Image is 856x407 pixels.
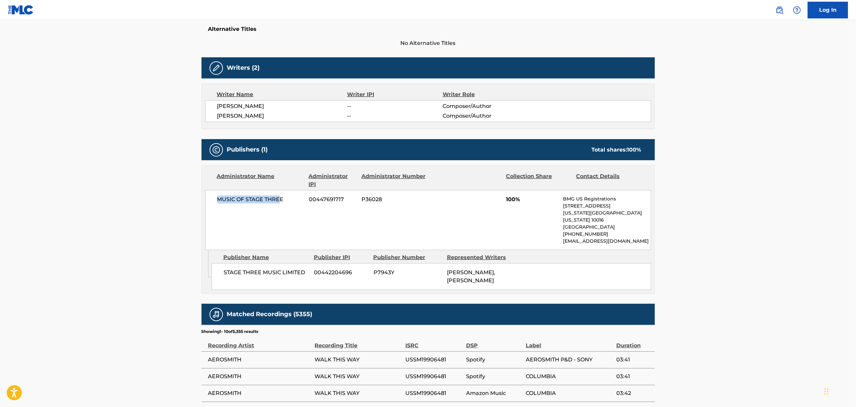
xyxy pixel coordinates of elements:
p: [EMAIL_ADDRESS][DOMAIN_NAME] [563,238,650,245]
img: search [776,6,784,14]
h5: Publishers (1) [227,146,268,154]
img: Publishers [212,146,220,154]
span: Composer/Author [443,102,529,110]
div: Represented Writers [447,253,515,261]
div: Administrator Name [217,172,304,188]
span: COLUMBIA [526,372,613,381]
img: Matched Recordings [212,310,220,318]
div: Administrator Number [361,172,426,188]
div: DSP [466,335,522,350]
span: No Alternative Titles [202,39,655,47]
span: P36028 [361,195,426,203]
span: Amazon Music [466,389,522,397]
span: 03:41 [616,356,651,364]
h5: Alternative Titles [208,26,648,33]
div: Writer Role [443,91,529,99]
div: Drag [824,382,829,402]
span: P7943Y [374,269,442,277]
span: AEROSMITH [208,389,311,397]
span: 100 % [627,147,641,153]
span: [PERSON_NAME] [217,102,347,110]
p: BMG US Registrations [563,195,650,202]
span: USSM19906481 [405,372,463,381]
span: AEROSMITH [208,372,311,381]
p: [STREET_ADDRESS] [563,202,650,210]
span: [PERSON_NAME], [PERSON_NAME] [447,269,495,284]
span: COLUMBIA [526,389,613,397]
span: -- [347,102,442,110]
p: [US_STATE][GEOGRAPHIC_DATA][US_STATE] 10016 [563,210,650,224]
img: help [793,6,801,14]
span: MUSIC OF STAGE THREE [217,195,304,203]
span: 03:42 [616,389,651,397]
span: 00447691717 [309,195,356,203]
h5: Writers (2) [227,64,260,72]
span: WALK THIS WAY [315,356,402,364]
span: [PERSON_NAME] [217,112,347,120]
a: Public Search [773,3,786,17]
p: [GEOGRAPHIC_DATA] [563,224,650,231]
p: [PHONE_NUMBER] [563,231,650,238]
div: Publisher IPI [314,253,368,261]
span: USSM19906481 [405,389,463,397]
img: Writers [212,64,220,72]
div: Help [790,3,804,17]
div: Publisher Number [374,253,442,261]
div: Publisher Name [223,253,309,261]
span: AEROSMITH P&D - SONY [526,356,613,364]
p: Showing 1 - 10 of 5,355 results [202,329,259,335]
div: Administrator IPI [309,172,356,188]
span: USSM19906481 [405,356,463,364]
span: WALK THIS WAY [315,372,402,381]
div: Contact Details [576,172,641,188]
span: Spotify [466,372,522,381]
span: 03:41 [616,372,651,381]
iframe: Chat Widget [822,375,856,407]
div: Writer IPI [347,91,443,99]
span: Spotify [466,356,522,364]
span: 100% [506,195,558,203]
span: 00442204696 [314,269,368,277]
div: Duration [616,335,651,350]
div: Recording Artist [208,335,311,350]
div: Writer Name [217,91,347,99]
div: Recording Title [315,335,402,350]
a: Log In [808,2,848,18]
div: Label [526,335,613,350]
div: Collection Share [506,172,571,188]
img: MLC Logo [8,5,34,15]
div: ISRC [405,335,463,350]
span: STAGE THREE MUSIC LIMITED [224,269,309,277]
span: AEROSMITH [208,356,311,364]
span: WALK THIS WAY [315,389,402,397]
span: -- [347,112,442,120]
div: Total shares: [592,146,641,154]
span: Composer/Author [443,112,529,120]
h5: Matched Recordings (5355) [227,310,312,318]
